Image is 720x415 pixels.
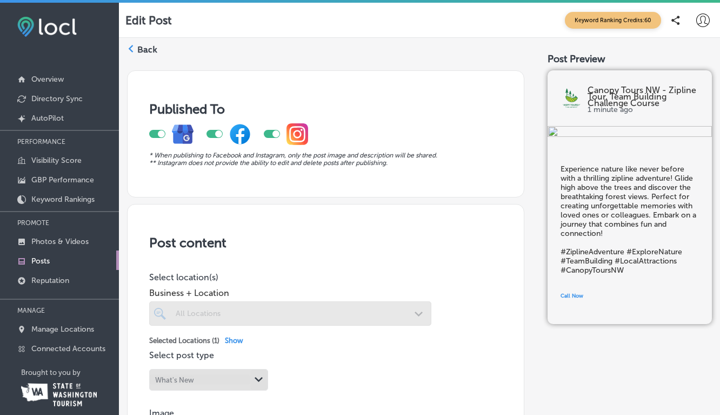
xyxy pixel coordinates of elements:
i: * When publishing to Facebook and Instagram, only the post image and description will be shared. [149,151,437,159]
p: Connected Accounts [31,344,105,353]
span: Call Now [561,293,583,299]
div: What's New [155,376,194,384]
p: Manage Locations [31,325,94,334]
p: Edit Post [125,14,172,27]
h5: Experience nature like never before with a thrilling zipline adventure! Glide high above the tree... [561,164,699,275]
span: Keyword Ranking Credits: 60 [565,12,661,29]
p: Canopy Tours NW - Zipline Tour, Team Building Challenge Course [588,87,699,107]
img: fda3e92497d09a02dc62c9cd864e3231.png [17,17,77,37]
span: Selected Locations ( 1 ) [149,337,219,345]
label: Back [137,44,157,56]
p: Select post type [149,350,502,360]
img: Washington Tourism [21,383,97,406]
i: ** Instagram does not provide the ability to edit and delete posts after publishing. [149,159,388,167]
img: 0e1b8da7-ad78-4a25-8e3f-ffec1ed4fbe4 [548,126,712,139]
p: Visibility Score [31,156,82,165]
p: Select location(s) [149,272,431,282]
p: GBP Performance [31,175,94,185]
img: logo [561,87,582,109]
p: Posts [31,256,50,266]
p: Directory Sync [31,94,83,103]
p: Photos & Videos [31,237,89,246]
span: Show [225,337,243,345]
h3: Published To [149,101,502,117]
p: AutoPilot [31,114,64,123]
span: Business + Location [149,288,431,298]
h3: Post content [149,235,502,251]
div: Post Preview [548,53,712,65]
p: Brought to you by [21,368,119,377]
p: Reputation [31,276,69,285]
p: Overview [31,75,64,84]
p: Keyword Rankings [31,195,95,204]
p: 1 minute ago [588,107,699,113]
